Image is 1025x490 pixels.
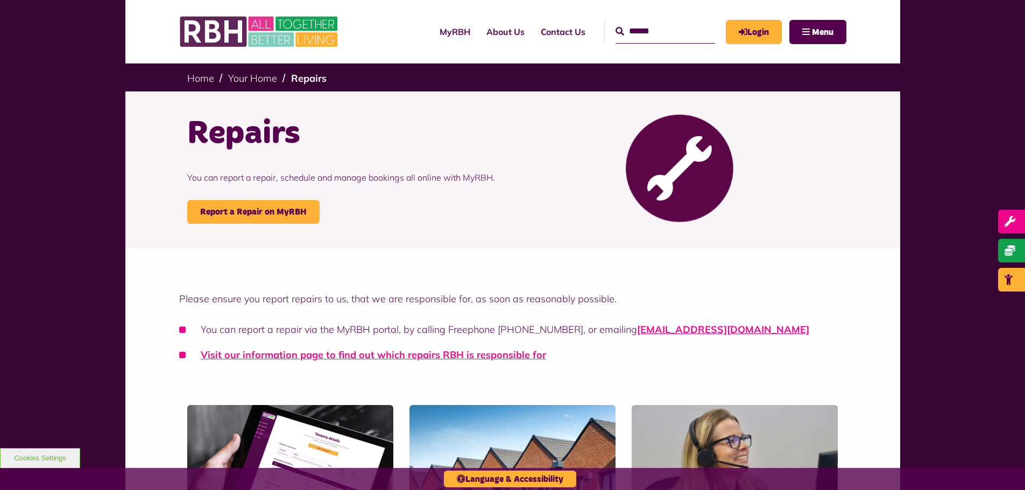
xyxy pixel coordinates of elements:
[187,113,505,155] h1: Repairs
[533,17,593,46] a: Contact Us
[637,323,809,336] a: [EMAIL_ADDRESS][DOMAIN_NAME]
[179,322,846,337] li: You can report a repair via the MyRBH portal, by calling Freephone [PHONE_NUMBER], or emailing
[626,115,733,222] img: Report Repair
[179,11,341,53] img: RBH
[228,72,277,84] a: Your Home
[444,471,576,487] button: Language & Accessibility
[187,155,505,200] p: You can report a repair, schedule and manage bookings all online with MyRBH.
[187,72,214,84] a: Home
[187,200,320,224] a: Report a Repair on MyRBH
[812,28,833,37] span: Menu
[726,20,782,44] a: MyRBH
[789,20,846,44] button: Navigation
[478,17,533,46] a: About Us
[291,72,327,84] a: Repairs
[977,442,1025,490] iframe: Netcall Web Assistant for live chat
[179,292,846,306] p: Please ensure you report repairs to us, that we are responsible for, as soon as reasonably possible.
[201,349,546,361] a: Visit our information page to find out which repairs RBH is responsible for
[432,17,478,46] a: MyRBH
